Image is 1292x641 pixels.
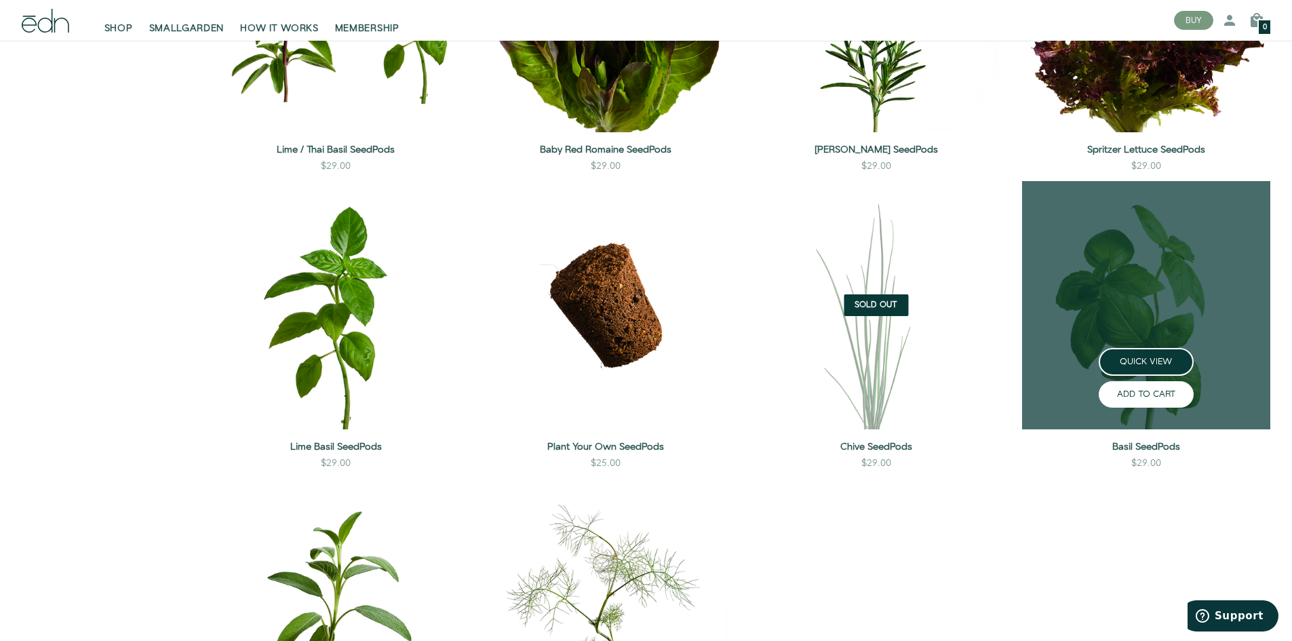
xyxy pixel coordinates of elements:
a: Spritzer Lettuce SeedPods [1022,143,1270,157]
div: $29.00 [861,457,891,470]
div: $29.00 [1131,159,1161,173]
div: $29.00 [591,159,621,173]
a: SHOP [96,5,141,35]
img: Plant Your Own SeedPods [482,181,730,429]
a: MEMBERSHIP [327,5,408,35]
span: Sold Out [855,301,897,309]
span: SMALLGARDEN [149,22,224,35]
a: [PERSON_NAME] SeedPods [752,143,1000,157]
div: $29.00 [321,457,351,470]
button: BUY [1174,11,1213,30]
span: MEMBERSHIP [335,22,399,35]
a: Plant Your Own SeedPods [482,440,730,454]
div: $29.00 [1131,457,1161,470]
div: $29.00 [321,159,351,173]
a: Chive SeedPods [752,440,1000,454]
a: HOW IT WORKS [232,5,326,35]
div: $25.00 [591,457,621,470]
a: Lime Basil SeedPods [212,440,460,454]
div: $29.00 [861,159,891,173]
button: QUICK VIEW [1099,348,1194,376]
img: Chive SeedPods [752,181,1000,429]
a: SMALLGARDEN [141,5,233,35]
iframe: Opens a widget where you can find more information [1188,600,1278,634]
img: Lime Basil SeedPods [212,181,460,429]
button: ADD TO CART [1099,381,1194,408]
a: Basil SeedPods [1022,440,1270,454]
span: HOW IT WORKS [240,22,318,35]
span: SHOP [104,22,133,35]
span: 0 [1263,24,1267,31]
a: Lime / Thai Basil SeedPods [212,143,460,157]
a: Baby Red Romaine SeedPods [482,143,730,157]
